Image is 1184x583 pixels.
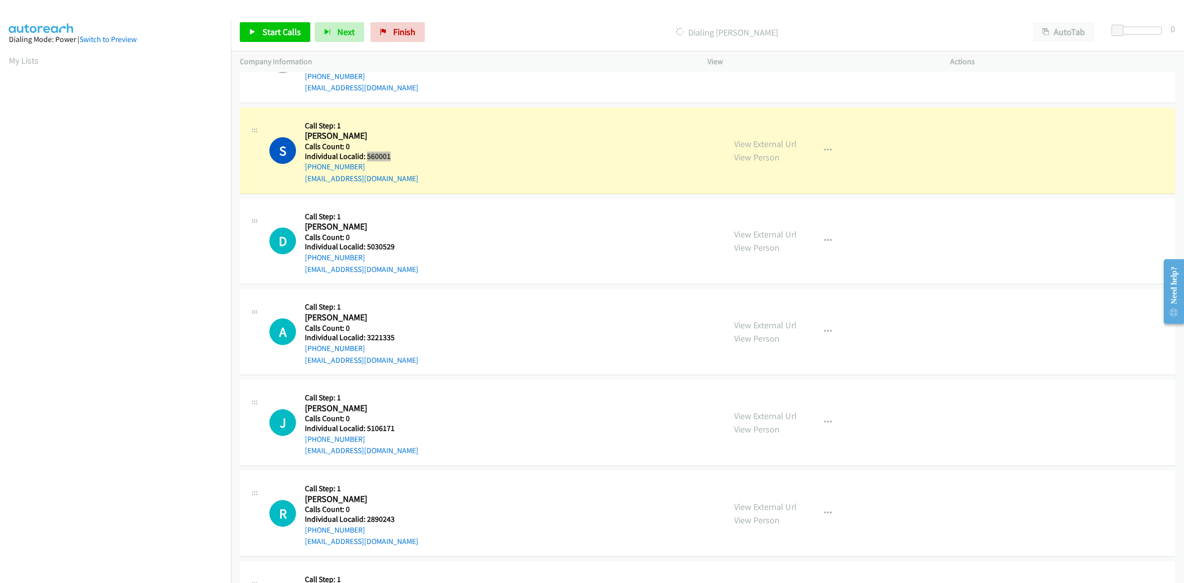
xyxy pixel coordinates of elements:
div: The call is yet to be attempted [269,318,296,345]
p: Dialing [PERSON_NAME] [438,26,1015,39]
a: [PHONE_NUMBER] [305,72,365,81]
a: View External Url [734,501,797,512]
h1: J [269,409,296,436]
h2: [PERSON_NAME] [305,130,400,142]
h5: Calls Count: 0 [305,323,418,333]
h5: Calls Count: 0 [305,142,418,152]
h2: [PERSON_NAME] [305,403,400,414]
a: View Person [734,61,779,72]
button: AutoTab [1033,22,1094,42]
h5: Call Step: 1 [305,393,418,403]
a: [EMAIL_ADDRESS][DOMAIN_NAME] [305,174,418,183]
p: View [707,56,932,68]
a: Switch to Preview [79,35,137,44]
a: [PHONE_NUMBER] [305,253,365,262]
a: View External Url [734,410,797,422]
a: View Person [734,242,779,253]
a: [EMAIL_ADDRESS][DOMAIN_NAME] [305,265,418,274]
a: View Person [734,152,779,163]
h2: [PERSON_NAME] [305,221,400,233]
div: The call is yet to be attempted [269,500,296,527]
h5: Calls Count: 0 [305,233,418,242]
h1: D [269,228,296,254]
span: Finish [393,26,415,38]
a: View Person [734,333,779,344]
iframe: Resource Center [1155,252,1184,331]
iframe: Dialpad [9,76,231,545]
h1: R [269,500,296,527]
a: View Person [734,514,779,526]
a: [PHONE_NUMBER] [305,162,365,171]
a: [EMAIL_ADDRESS][DOMAIN_NAME] [305,537,418,546]
a: My Lists [9,55,38,66]
h5: Call Step: 1 [305,302,418,312]
h5: Calls Count: 0 [305,505,418,514]
h5: Call Step: 1 [305,212,418,222]
a: [EMAIL_ADDRESS][DOMAIN_NAME] [305,355,418,365]
a: [PHONE_NUMBER] [305,525,365,535]
div: The call is yet to be attempted [269,409,296,436]
a: View External Url [734,138,797,150]
h1: A [269,318,296,345]
a: Start Calls [240,22,310,42]
h5: Individual Localid: 5106171 [305,424,418,433]
a: [PHONE_NUMBER] [305,434,365,444]
h5: Calls Count: 0 [305,414,418,424]
span: Start Calls [262,26,301,38]
h5: Individual Localid: 2890243 [305,514,418,524]
h5: Individual Localid: 560001 [305,152,418,161]
a: [EMAIL_ADDRESS][DOMAIN_NAME] [305,83,418,92]
a: View External Url [734,229,797,240]
h5: Individual Localid: 3221335 [305,333,418,343]
button: Next [315,22,364,42]
a: View Person [734,424,779,435]
h5: Call Step: 1 [305,121,418,131]
div: Delay between calls (in seconds) [1116,27,1162,35]
h5: Individual Localid: 5030529 [305,242,418,252]
h2: [PERSON_NAME] [305,312,400,323]
h5: Call Step: 1 [305,484,418,494]
a: [EMAIL_ADDRESS][DOMAIN_NAME] [305,446,418,455]
p: Actions [950,56,1175,68]
h1: S [269,137,296,164]
a: [PHONE_NUMBER] [305,344,365,353]
a: View External Url [734,319,797,331]
span: Next [337,26,355,38]
div: 0 [1171,22,1175,36]
p: Company Information [240,56,690,68]
h2: [PERSON_NAME] [305,494,400,505]
div: Dialing Mode: Power | [9,34,222,45]
a: Finish [370,22,425,42]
